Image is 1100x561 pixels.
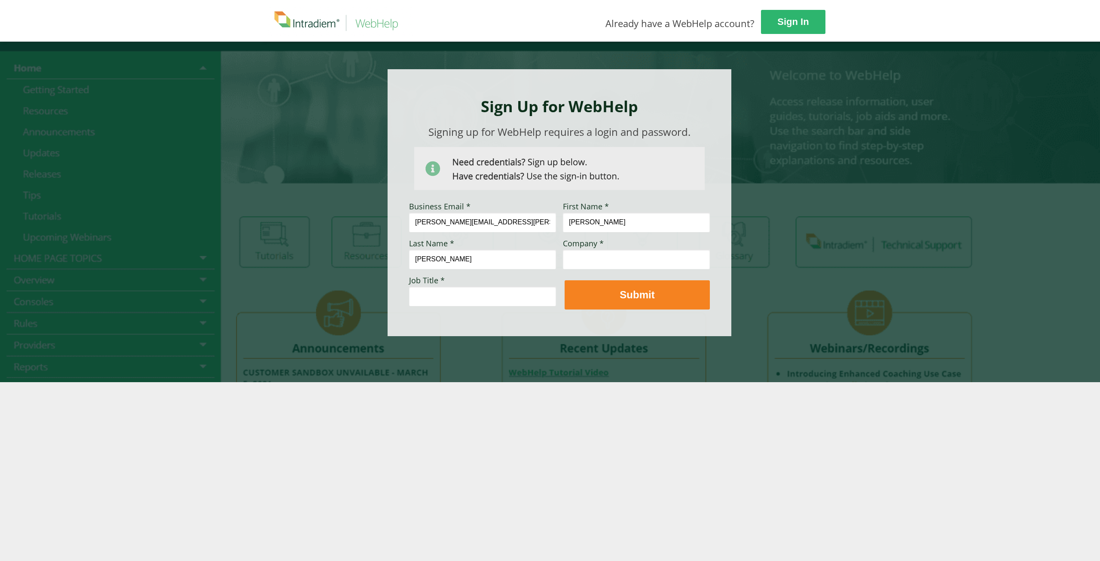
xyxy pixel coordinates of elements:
span: Company * [563,238,604,248]
img: Need Credentials? Sign up below. Have Credentials? Use the sign-in button. [414,147,705,190]
button: Submit [565,280,710,310]
a: Sign In [761,10,825,34]
span: Already have a WebHelp account? [605,17,755,30]
span: First Name * [563,201,609,212]
strong: Submit [620,289,654,300]
span: Job Title * [409,275,445,285]
span: Signing up for WebHelp requires a login and password. [428,125,691,139]
strong: Sign Up for WebHelp [481,96,638,117]
span: Business Email * [409,201,471,212]
strong: Sign In [777,16,809,27]
span: Last Name * [409,238,454,248]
